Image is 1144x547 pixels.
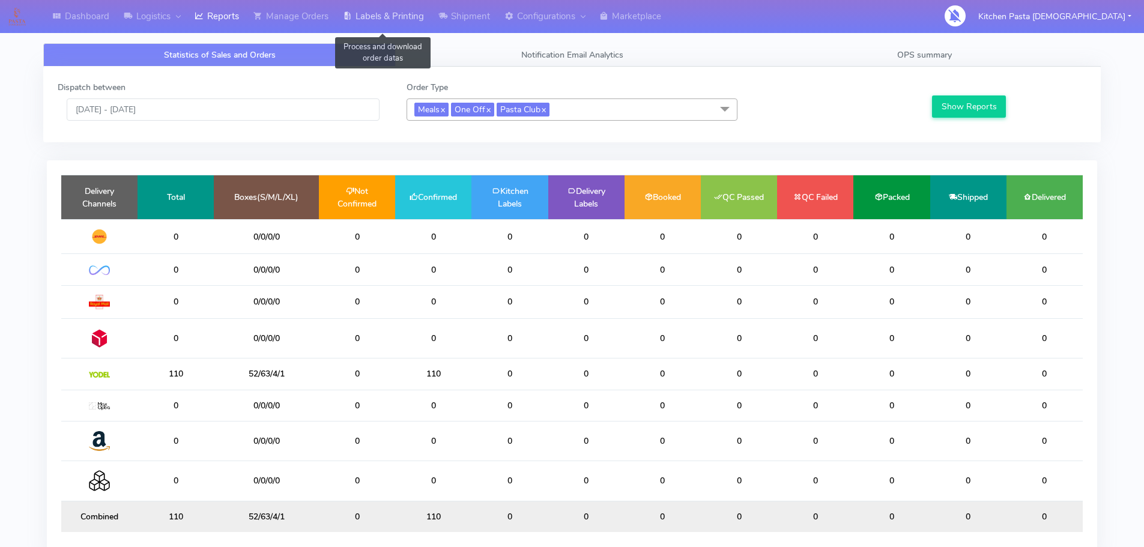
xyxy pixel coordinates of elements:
[471,421,548,461] td: 0
[930,501,1006,532] td: 0
[548,461,625,501] td: 0
[319,318,395,358] td: 0
[701,501,777,532] td: 0
[930,285,1006,318] td: 0
[777,285,853,318] td: 0
[319,285,395,318] td: 0
[138,461,214,501] td: 0
[58,81,126,94] label: Dispatch between
[89,229,110,244] img: DHL
[471,390,548,421] td: 0
[319,175,395,219] td: Not Confirmed
[395,421,471,461] td: 0
[777,254,853,285] td: 0
[164,49,276,61] span: Statistics of Sales and Orders
[89,265,110,276] img: OnFleet
[1006,219,1083,254] td: 0
[485,103,491,115] a: x
[932,95,1006,118] button: Show Reports
[897,49,952,61] span: OPS summary
[853,390,930,421] td: 0
[395,219,471,254] td: 0
[395,285,471,318] td: 0
[440,103,445,115] a: x
[214,461,319,501] td: 0/0/0/0
[89,295,110,309] img: Royal Mail
[1006,461,1083,501] td: 0
[214,501,319,532] td: 52/63/4/1
[138,501,214,532] td: 110
[930,390,1006,421] td: 0
[625,501,701,532] td: 0
[777,390,853,421] td: 0
[853,358,930,390] td: 0
[1006,175,1083,219] td: Delivered
[471,461,548,501] td: 0
[701,285,777,318] td: 0
[214,358,319,390] td: 52/63/4/1
[89,402,110,411] img: MaxOptra
[853,421,930,461] td: 0
[701,461,777,501] td: 0
[930,358,1006,390] td: 0
[930,219,1006,254] td: 0
[625,318,701,358] td: 0
[777,421,853,461] td: 0
[319,358,395,390] td: 0
[625,461,701,501] td: 0
[214,421,319,461] td: 0/0/0/0
[625,390,701,421] td: 0
[471,358,548,390] td: 0
[777,219,853,254] td: 0
[1006,358,1083,390] td: 0
[395,461,471,501] td: 0
[1006,254,1083,285] td: 0
[548,421,625,461] td: 0
[1006,285,1083,318] td: 0
[853,175,930,219] td: Packed
[548,390,625,421] td: 0
[540,103,546,115] a: x
[395,318,471,358] td: 0
[319,421,395,461] td: 0
[853,254,930,285] td: 0
[138,318,214,358] td: 0
[395,175,471,219] td: Confirmed
[471,318,548,358] td: 0
[471,285,548,318] td: 0
[471,501,548,532] td: 0
[625,219,701,254] td: 0
[1006,318,1083,358] td: 0
[548,175,625,219] td: Delivery Labels
[853,318,930,358] td: 0
[1006,390,1083,421] td: 0
[701,219,777,254] td: 0
[777,358,853,390] td: 0
[548,318,625,358] td: 0
[777,175,853,219] td: QC Failed
[67,98,380,121] input: Pick the Daterange
[138,254,214,285] td: 0
[777,461,853,501] td: 0
[930,318,1006,358] td: 0
[138,421,214,461] td: 0
[625,175,701,219] td: Booked
[471,175,548,219] td: Kitchen Labels
[319,219,395,254] td: 0
[61,175,138,219] td: Delivery Channels
[407,81,448,94] label: Order Type
[89,372,110,378] img: Yodel
[521,49,623,61] span: Notification Email Analytics
[471,219,548,254] td: 0
[1006,421,1083,461] td: 0
[777,318,853,358] td: 0
[701,421,777,461] td: 0
[138,219,214,254] td: 0
[138,390,214,421] td: 0
[701,175,777,219] td: QC Passed
[853,461,930,501] td: 0
[319,461,395,501] td: 0
[930,254,1006,285] td: 0
[319,390,395,421] td: 0
[625,358,701,390] td: 0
